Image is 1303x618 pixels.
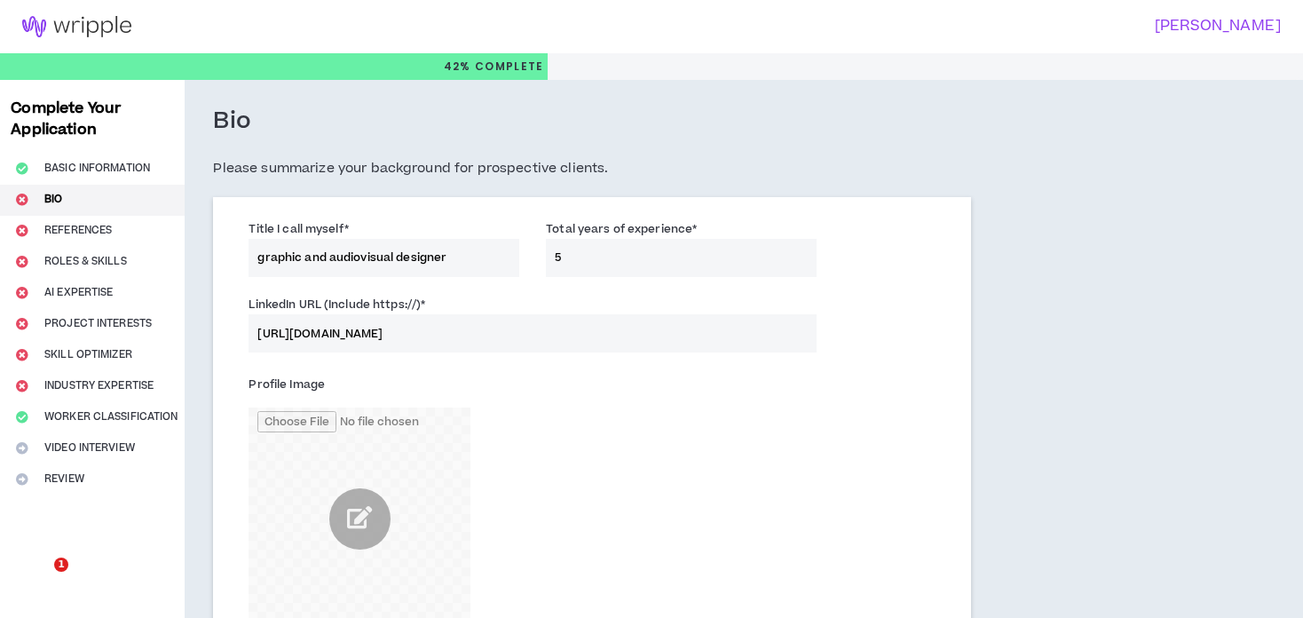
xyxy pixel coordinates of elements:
h3: [PERSON_NAME] [641,18,1282,35]
label: Title I call myself [249,215,348,243]
input: Years [546,239,817,277]
h5: Please summarize your background for prospective clients. [213,158,971,179]
label: LinkedIn URL (Include https://) [249,290,425,319]
span: 1 [54,558,68,572]
span: Complete [471,59,544,75]
input: LinkedIn URL [249,314,817,353]
input: e.g. Creative Director, Digital Strategist, etc. [249,239,519,277]
h3: Complete Your Application [4,98,181,140]
iframe: Intercom live chat [18,558,60,600]
label: Total years of experience [546,215,697,243]
h3: Bio [213,107,251,137]
label: Profile Image [249,370,325,399]
p: 42% [444,53,544,80]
